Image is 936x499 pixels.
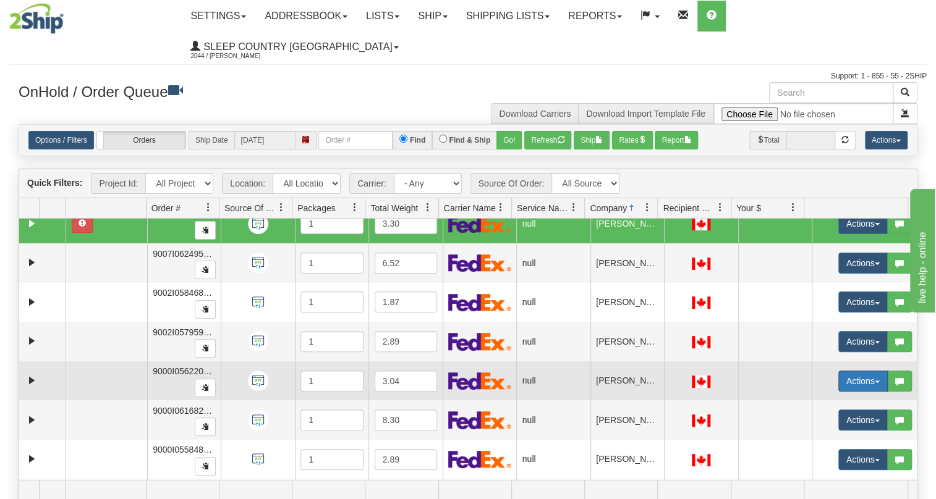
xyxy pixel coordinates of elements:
[195,300,216,319] button: Copy to clipboard
[636,197,657,218] a: Company filter column settings
[248,449,268,469] img: API
[692,454,710,466] img: CA
[838,449,888,470] button: Actions
[357,1,409,31] a: Lists
[838,371,888,392] button: Actions
[189,131,234,149] span: Ship Date
[91,173,145,194] span: Project Id:
[655,131,698,149] button: Report
[97,132,185,149] label: Orders
[736,202,761,214] span: Your $
[24,216,40,232] a: Expand
[865,131,908,149] button: Actions
[590,202,627,214] span: Company
[749,131,785,149] span: Total
[153,209,236,219] span: 9007I057986_JERTE
[9,71,927,82] div: Support: 1 - 855 - 55 - 2SHIP
[590,243,665,283] td: [PERSON_NAME]
[9,7,114,22] div: live help - online
[195,339,216,358] button: Copy to clipboard
[516,361,590,401] td: null
[24,255,40,270] a: Expand
[27,177,82,189] label: Quick Filters:
[195,417,216,436] button: Copy to clipboard
[318,131,393,149] input: Order #
[19,169,917,198] div: grid toolbar
[248,331,268,351] img: API
[490,197,511,218] a: Carrier Name filter column settings
[783,197,804,218] a: Your $ filter column settings
[590,361,665,401] td: [PERSON_NAME]
[457,1,559,31] a: Shipping lists
[448,450,511,468] img: FedEx Express®
[838,291,888,312] button: Actions
[248,253,268,273] img: API
[713,103,893,124] input: Import
[470,173,552,194] span: Source Of Order:
[516,283,590,322] td: null
[153,366,236,376] span: 9000I056220_JERTE
[151,202,181,214] span: Order #
[612,131,652,149] button: Rates
[838,253,888,274] button: Actions
[769,82,893,103] input: Search
[663,202,715,214] span: Recipient Country
[590,204,665,243] td: [PERSON_NAME]
[692,258,710,270] img: CA
[410,135,425,146] label: Find
[524,131,571,149] button: Refresh
[448,411,511,429] img: FedEx Express®
[516,400,590,440] td: null
[195,261,216,279] button: Copy to clipboard
[409,1,456,31] a: Ship
[574,131,610,149] button: Ship
[449,135,490,146] label: Find & Ship
[198,197,219,218] a: Order # filter column settings
[517,202,569,214] span: Service Name
[248,371,268,391] img: API
[153,249,236,259] span: 9007I062495_JERTE
[692,296,710,309] img: CA
[200,41,392,52] span: Sleep Country [GEOGRAPHIC_DATA]
[153,288,236,298] span: 9002I058468_JERTE
[349,173,394,194] span: Carrier:
[590,400,665,440] td: [PERSON_NAME]
[516,243,590,283] td: null
[344,197,365,218] a: Packages filter column settings
[516,322,590,361] td: null
[153,327,236,337] span: 9002I057959_JERTE
[838,331,888,352] button: Actions
[448,332,511,350] img: FedEx Express®
[24,413,40,428] a: Expand
[448,372,511,390] img: FedEx Express®
[692,336,710,348] img: CA
[19,82,459,100] h3: OnHold / Order Queue
[248,214,268,234] img: API
[908,187,935,312] iframe: chat widget
[370,202,418,214] span: Total Weight
[181,1,255,31] a: Settings
[153,406,236,416] span: 9000I061682_JERTE
[297,202,335,214] span: Packages
[516,440,590,479] td: null
[692,375,710,388] img: CA
[559,1,631,31] a: Reports
[271,197,292,218] a: Source Of Order filter column settings
[255,1,357,31] a: Addressbook
[692,414,710,427] img: CA
[9,3,64,34] img: logo2044.jpg
[838,213,888,234] button: Actions
[222,173,273,194] span: Location:
[195,221,216,240] button: Copy to clipboard
[496,131,522,149] button: Go!
[448,215,511,233] img: FedEx Express®
[590,440,665,479] td: [PERSON_NAME]
[499,109,571,119] a: Download Carriers
[417,197,438,218] a: Total Weight filter column settings
[563,197,584,218] a: Service Name filter column settings
[590,283,665,322] td: [PERSON_NAME]
[195,457,216,476] button: Copy to clipboard
[444,202,496,214] span: Carrier Name
[710,197,731,218] a: Recipient Country filter column settings
[586,109,705,119] a: Download Import Template File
